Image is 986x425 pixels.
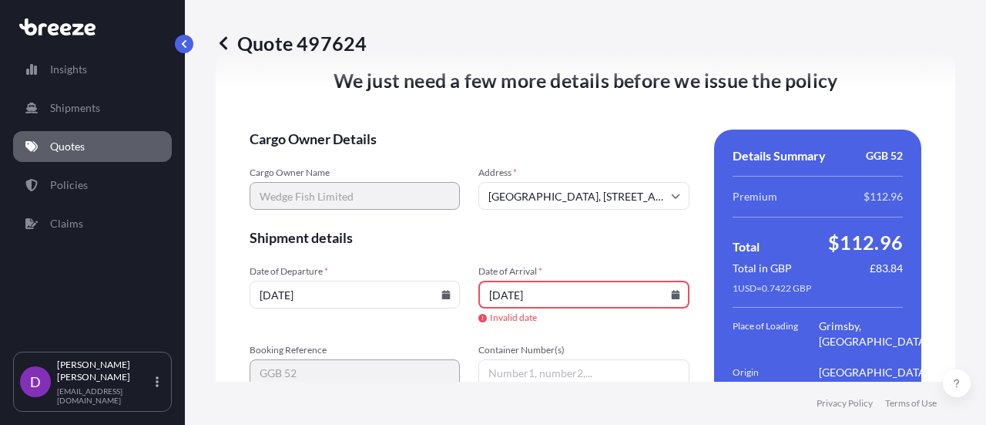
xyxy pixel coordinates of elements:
[478,344,689,356] span: Container Number(s)
[819,319,931,349] span: Grimsby, [GEOGRAPHIC_DATA]
[250,130,689,148] span: Cargo Owner Details
[50,216,83,231] p: Claims
[733,148,826,164] span: Details Summary
[866,148,903,164] span: GGB 52
[478,167,689,179] span: Address
[478,281,689,309] input: dd/mm/yyyy
[733,282,811,295] span: 1 USD = 0.7422 GBP
[250,344,460,356] span: Booking Reference
[250,228,689,247] span: Shipment details
[250,265,460,278] span: Date of Departure
[30,374,41,390] span: D
[13,93,172,123] a: Shipments
[250,359,460,387] input: Your internal reference
[819,365,931,396] span: [GEOGRAPHIC_DATA], [GEOGRAPHIC_DATA]
[870,261,903,276] span: £83.84
[478,359,689,387] input: Number1, number2,...
[733,239,760,255] span: Total
[733,261,792,276] span: Total in GBP
[50,177,88,193] p: Policies
[478,182,689,210] input: Cargo owner address
[817,397,873,410] a: Privacy Policy
[885,397,937,410] a: Terms of Use
[57,359,153,383] p: [PERSON_NAME] [PERSON_NAME]
[216,31,367,56] p: Quote 497624
[13,131,172,162] a: Quotes
[478,312,689,324] span: Invalid date
[828,230,903,255] span: $112.96
[733,365,819,396] span: Origin
[250,167,460,179] span: Cargo Owner Name
[13,170,172,201] a: Policies
[13,54,172,85] a: Insights
[733,319,819,349] span: Place of Loading
[733,189,777,204] span: Premium
[50,139,85,154] p: Quotes
[13,208,172,239] a: Claims
[57,386,153,405] p: [EMAIL_ADDRESS][DOMAIN_NAME]
[478,265,689,278] span: Date of Arrival
[250,281,460,309] input: dd/mm/yyyy
[864,189,903,204] span: $112.96
[50,62,87,77] p: Insights
[50,100,100,116] p: Shipments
